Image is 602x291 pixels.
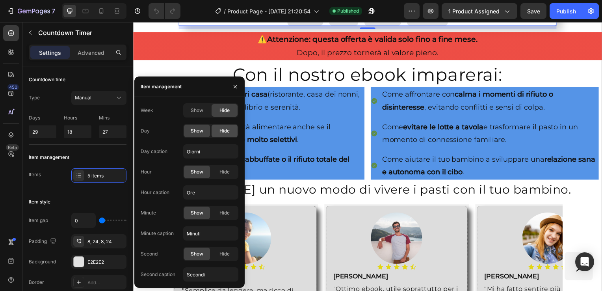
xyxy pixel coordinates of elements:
[141,168,152,175] div: Hour
[49,252,177,264] p: [PERSON_NAME]
[87,259,124,266] div: E2E2E2
[6,144,19,151] div: Beta
[29,198,50,205] div: Item style
[141,209,156,216] div: Minute
[29,94,40,101] div: Type
[29,258,56,265] div: Background
[4,41,469,66] h2: Con il nostro ebook imparerai:
[191,127,203,134] span: Show
[251,69,423,90] strong: calma i momenti di rifiuto o disinteresse
[38,28,123,37] p: Countdown Timer
[99,114,126,121] p: Mins
[87,279,124,286] div: Add...
[87,192,139,244] img: gempages_577564052125909778-f04ab653-7aa8-4758-bba3-c2604064b881.png
[219,107,230,114] span: Hide
[191,107,203,114] span: Show
[191,168,203,175] span: Show
[354,264,482,287] p: "Mi ha fatto sentire più sicura nel gestire
[141,271,175,278] div: Second caption
[39,48,61,57] p: Settings
[58,114,165,123] strong: gusti “difficili” o molto selettivi
[72,213,95,228] input: Auto
[135,13,347,22] strong: Attenzione: questa offerta è valida solo fino a fine mese.
[141,127,150,134] div: Day
[0,160,472,177] h2: Inizia [DATE] un nuovo modo di vivere i pasti con il tuo bambino.
[3,3,59,19] button: 7
[251,99,468,125] p: Come e trasformare il pasto in un momento di connessione familiare.
[527,8,540,15] span: Save
[149,3,180,19] div: Undo/Redo
[29,217,48,224] div: Item gap
[15,69,136,77] strong: Come strutturare i pasti fuori casa
[29,236,58,247] div: Padding
[141,230,174,237] div: Minute caption
[87,172,124,179] div: 5 items
[219,168,230,175] span: Hide
[392,192,444,244] img: gempages_577564052125909778-5fe86722-4a6c-437d-8feb-3cf2a78b55e8.png
[191,250,203,257] span: Show
[78,48,104,57] p: Advanced
[202,251,330,262] p: [PERSON_NAME]
[7,84,19,90] div: 450
[15,67,232,92] p: (ristorante, casa dei nonni, vacanze) mantenendo equilibrio e serenità.
[435,232,463,260] button: Carousel Next Arrow
[219,250,230,257] span: Hide
[354,251,482,262] p: [PERSON_NAME]
[133,22,602,291] iframe: Design area
[29,114,56,121] p: Days
[227,7,310,15] span: Product Page - [DATE] 21:20:54
[448,7,500,15] span: 1 product assigned
[141,189,169,196] div: Hour caption
[15,132,232,158] p: Come prevenire e gestire le
[49,265,177,288] p: "Semplice da leggere, ma ricco di consigli
[141,83,182,90] div: Item management
[251,67,468,92] p: Come affrontare con , evitando conflitti e sensi di colpa.
[87,238,124,245] div: 8, 24, 8, 24
[9,232,38,260] button: Carousel Back Arrow
[29,154,69,161] div: Item management
[15,99,232,125] p: .Come promuovere la varietà alimentare anche se il bambino ha .
[224,7,226,15] span: /
[202,264,330,287] p: "Ottimo ebook, utile soprattutto per i papà
[556,7,576,15] div: Publish
[141,148,167,155] div: Day caption
[272,101,353,110] strong: evitare le lotte a tavola
[52,6,55,16] p: 7
[15,134,218,155] strong: abbuffate o il rifiuto totale del cibo in modo sereno.
[575,252,594,271] div: Open Intercom Messenger
[29,279,44,286] div: Border
[520,3,546,19] button: Save
[219,127,230,134] span: Hide
[141,250,158,257] div: Second
[251,132,468,158] p: Come aiutare il tuo bambino a sviluppare una .
[32,162,46,176] strong: 🎯
[550,3,583,19] button: Publish
[141,107,153,114] div: Week
[240,192,291,244] img: gempages_577564052125909778-f5caf114-2e5c-44d8-89da-d01eb737c3ef.png
[191,209,203,216] span: Show
[64,114,91,121] p: Hours
[75,95,91,101] span: Manual
[1,11,472,38] p: ⚠️ Dopo, il prezzo tornerà al valore pieno.
[337,7,359,15] span: Published
[29,76,65,83] div: Countdown time
[71,91,126,105] button: Manual
[219,209,230,216] span: Hide
[442,3,517,19] button: 1 product assigned
[29,171,41,178] div: Items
